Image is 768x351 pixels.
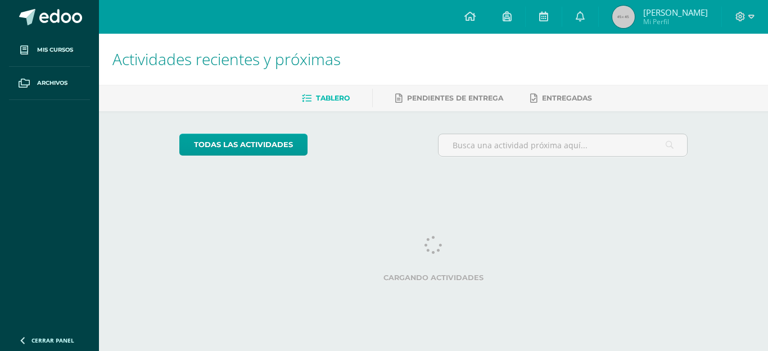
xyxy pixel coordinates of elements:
a: Mis cursos [9,34,90,67]
span: Entregadas [542,94,592,102]
span: Cerrar panel [31,336,74,344]
img: 45x45 [612,6,635,28]
span: Mi Perfil [643,17,708,26]
span: Archivos [37,79,67,88]
span: Mis cursos [37,45,73,54]
span: Tablero [316,94,350,102]
a: todas las Actividades [179,134,308,156]
a: Pendientes de entrega [395,89,503,107]
span: [PERSON_NAME] [643,7,708,18]
span: Actividades recientes y próximas [112,48,341,70]
label: Cargando actividades [179,273,688,282]
a: Entregadas [530,89,592,107]
a: Tablero [302,89,350,107]
input: Busca una actividad próxima aquí... [439,134,688,156]
a: Archivos [9,67,90,100]
span: Pendientes de entrega [407,94,503,102]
